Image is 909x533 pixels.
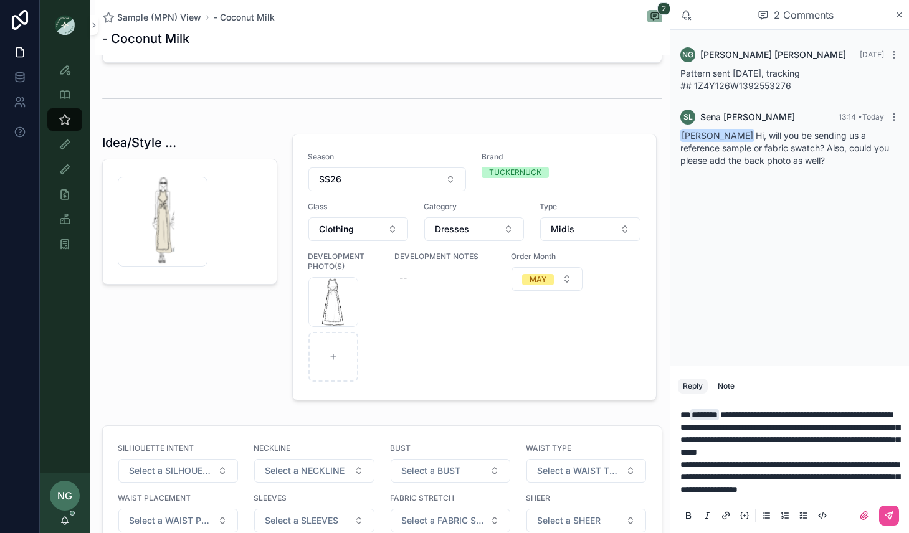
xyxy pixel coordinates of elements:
[118,509,238,532] button: Select Button
[118,493,239,503] span: WAIST PLACEMENT
[55,15,75,35] img: App logo
[57,488,72,503] span: NG
[718,381,735,391] div: Note
[308,152,467,162] span: Season
[680,130,889,166] span: Hi, will you be sending us a reference sample or fabric swatch? Also, could you please add the ba...
[839,112,884,121] span: 13:14 • Today
[117,11,201,24] span: Sample (MPN) View
[537,514,601,527] span: Select a SHEER
[308,217,408,241] button: Select Button
[700,49,846,61] span: [PERSON_NAME] [PERSON_NAME]
[860,50,884,59] span: [DATE]
[319,173,341,186] span: SS26
[254,493,374,503] span: SLEEVES
[680,68,800,91] span: Pattern sent [DATE], tracking ## 1Z4Y126W1392553276
[540,202,640,212] span: Type
[118,459,238,483] button: Select Button
[713,379,740,394] button: Note
[293,134,656,400] a: SeasonSelect ButtonBrandTUCKERNUCKClassSelect ButtonCategorySelect ButtonTypeSelect ButtonDEVELOP...
[102,30,189,47] h1: - Coconut Milk
[489,167,541,178] div: TUCKERNUCK
[526,459,646,483] button: Select Button
[129,465,212,477] span: Select a SILHOUETTE INTENT
[424,217,524,241] button: Select Button
[390,443,511,453] span: BUST
[530,274,546,285] div: MAY
[401,514,485,527] span: Select a FABRIC STRETCH
[537,465,621,477] span: Select a WAIST TYPE
[319,223,354,235] span: Clothing
[700,111,795,123] span: Sena [PERSON_NAME]
[435,223,469,235] span: Dresses
[482,152,641,162] span: Brand
[401,465,460,477] span: Select a BUST
[526,509,646,532] button: Select Button
[129,514,212,527] span: Select a WAIST PLACEMENT
[551,223,574,235] span: Midis
[424,202,525,212] span: Category
[118,443,239,453] span: SILHOUETTE INTENT
[526,493,647,503] span: SHEER
[265,514,338,527] span: Select a SLEEVES
[683,112,693,122] span: SL
[308,202,409,212] span: Class
[391,509,510,532] button: Select Button
[682,50,693,60] span: NG
[254,459,374,483] button: Select Button
[394,252,495,262] span: DEVELOPMENT NOTES
[102,134,184,151] h1: Idea/Style Details
[254,509,374,532] button: Select Button
[647,10,662,25] button: 2
[678,379,708,394] button: Reply
[308,252,380,271] span: DEVELOPMENT PHOTO(S)
[774,7,834,22] span: 2 Comments
[254,443,374,453] span: NECKLINE
[214,11,275,24] a: - Coconut Milk
[657,2,670,15] span: 2
[102,11,201,24] a: Sample (MPN) View
[540,217,640,241] button: Select Button
[399,271,407,284] div: --
[40,50,90,271] div: scrollable content
[265,465,345,477] span: Select a NECKLINE
[390,493,511,503] span: FABRIC STRETCH
[391,459,510,483] button: Select Button
[308,167,467,191] button: Select Button
[512,267,583,291] button: Select Button
[526,443,647,453] span: WAIST TYPE
[511,252,583,262] span: Order Month
[680,129,754,142] span: [PERSON_NAME]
